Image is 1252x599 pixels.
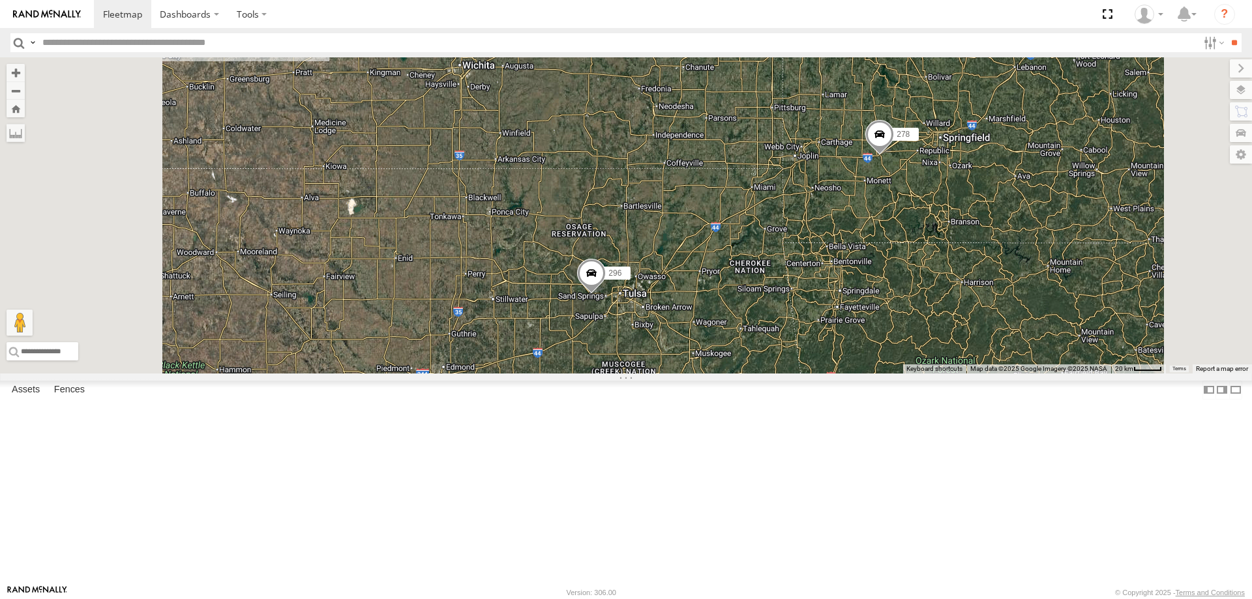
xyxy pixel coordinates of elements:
i: ? [1214,4,1235,25]
label: Fences [48,381,91,399]
div: © Copyright 2025 - [1115,589,1245,596]
a: Terms (opens in new tab) [1172,366,1186,372]
label: Assets [5,381,46,399]
span: 296 [608,269,621,278]
label: Search Query [27,33,38,52]
button: Map Scale: 20 km per 40 pixels [1111,364,1166,373]
label: Dock Summary Table to the Left [1202,381,1215,400]
span: 20 km [1115,365,1133,372]
label: Measure [7,124,25,142]
button: Zoom in [7,64,25,81]
label: Hide Summary Table [1229,381,1242,400]
button: Drag Pegman onto the map to open Street View [7,310,33,336]
button: Zoom Home [7,100,25,117]
a: Visit our Website [7,586,67,599]
span: 278 [897,130,910,139]
button: Zoom out [7,81,25,100]
label: Dock Summary Table to the Right [1215,381,1229,400]
button: Keyboard shortcuts [906,364,962,373]
label: Map Settings [1230,145,1252,164]
a: Report a map error [1196,365,1248,372]
img: rand-logo.svg [13,10,81,19]
a: Terms and Conditions [1176,589,1245,596]
span: Map data ©2025 Google Imagery ©2025 NASA [970,365,1107,372]
div: Version: 306.00 [567,589,616,596]
label: Search Filter Options [1199,33,1227,52]
div: Steve Basgall [1130,5,1168,24]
